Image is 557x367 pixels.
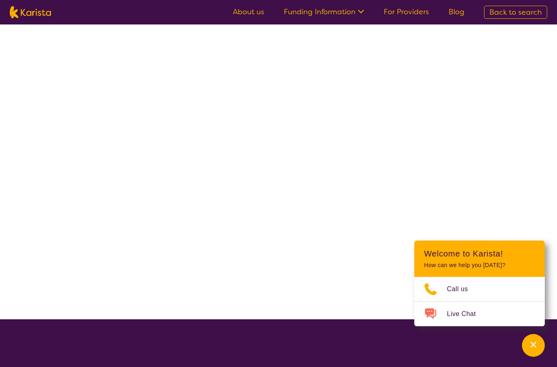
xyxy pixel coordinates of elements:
[414,277,545,326] ul: Choose channel
[384,7,429,17] a: For Providers
[10,6,51,18] img: Karista logo
[284,7,364,17] a: Funding Information
[522,334,545,357] button: Channel Menu
[449,7,464,17] a: Blog
[424,249,535,259] h2: Welcome to Karista!
[484,6,547,19] a: Back to search
[233,7,264,17] a: About us
[414,241,545,326] div: Channel Menu
[447,308,486,320] span: Live Chat
[489,7,542,17] span: Back to search
[447,283,478,295] span: Call us
[424,262,535,269] p: How can we help you [DATE]?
